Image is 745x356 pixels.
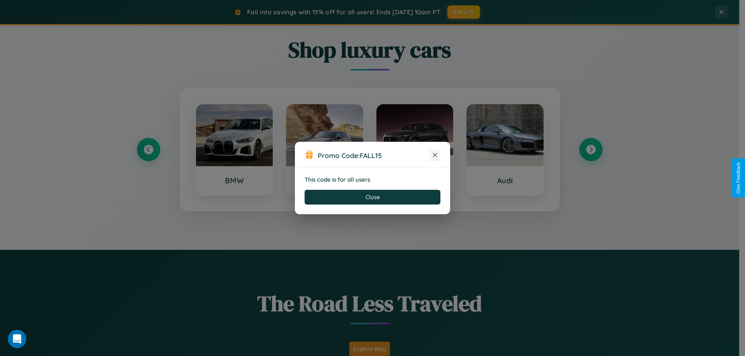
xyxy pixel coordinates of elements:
[736,162,741,194] div: Give Feedback
[318,151,430,160] h3: Promo Code:
[360,151,382,160] b: FALL15
[305,190,440,205] button: Close
[8,330,26,348] iframe: Intercom live chat
[305,176,370,183] strong: This code is for all users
